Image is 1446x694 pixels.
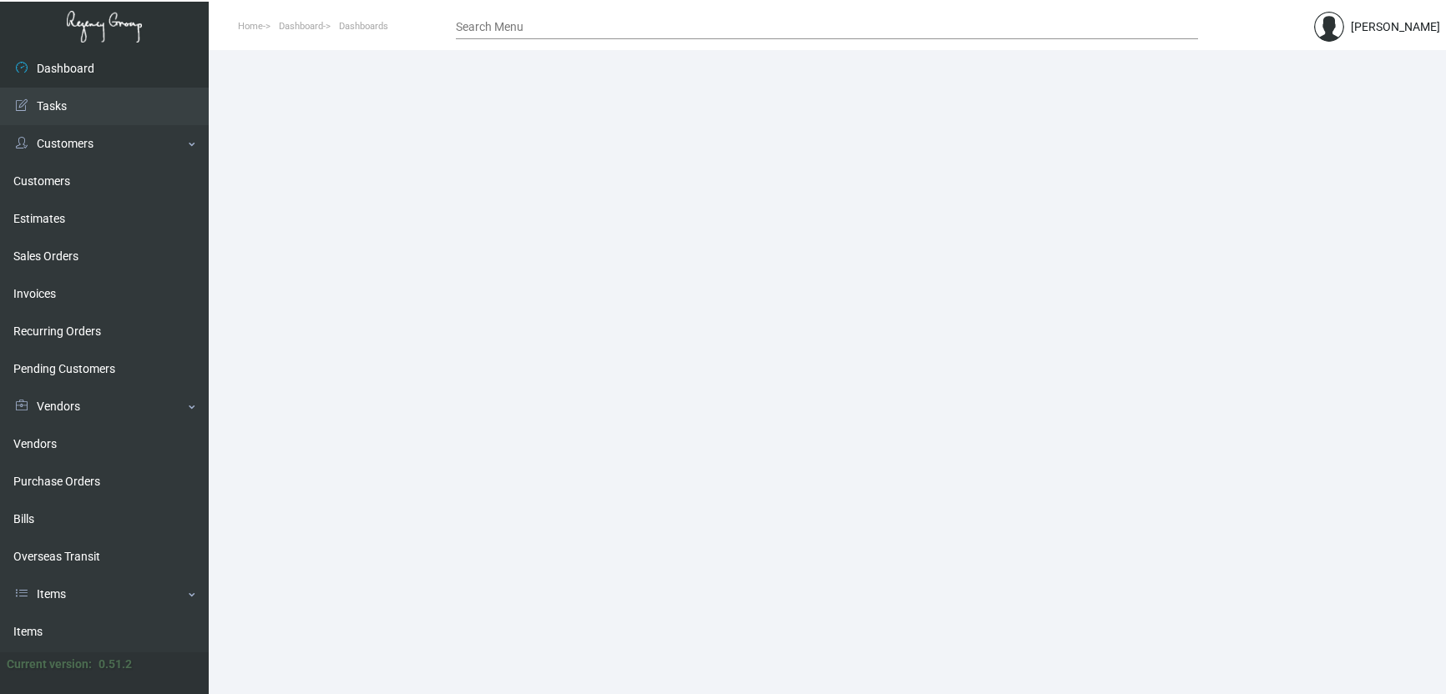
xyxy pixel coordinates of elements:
div: 0.51.2 [99,656,132,673]
span: Dashboards [339,21,388,32]
div: Current version: [7,656,92,673]
span: Dashboard [279,21,323,32]
div: [PERSON_NAME] [1351,18,1440,36]
img: admin@bootstrapmaster.com [1314,12,1344,42]
span: Home [238,21,263,32]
